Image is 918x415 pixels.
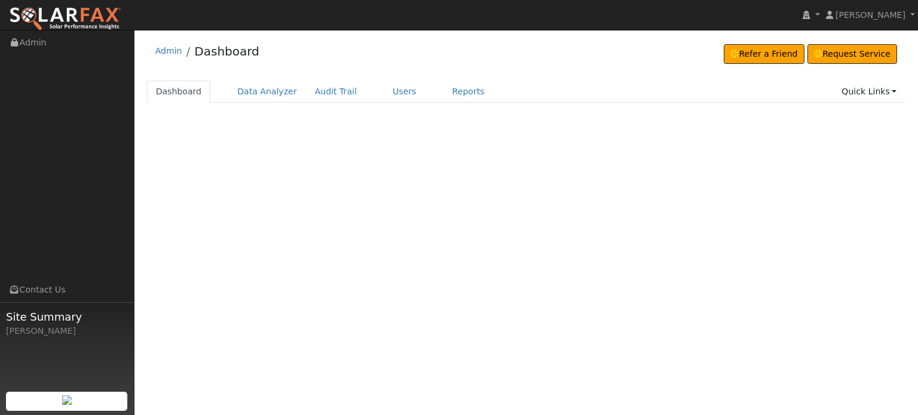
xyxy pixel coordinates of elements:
span: Site Summary [6,309,128,325]
a: Request Service [807,44,898,64]
a: Audit Trail [306,81,366,103]
span: [PERSON_NAME] [836,10,905,20]
img: SolarFax [9,7,121,32]
a: Quick Links [833,81,905,103]
a: Dashboard [194,44,259,59]
a: Data Analyzer [228,81,306,103]
a: Admin [155,46,182,56]
a: Users [384,81,426,103]
div: [PERSON_NAME] [6,325,128,337]
a: Reports [443,81,494,103]
a: Dashboard [147,81,211,103]
a: Refer a Friend [724,44,804,64]
img: retrieve [62,395,72,405]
